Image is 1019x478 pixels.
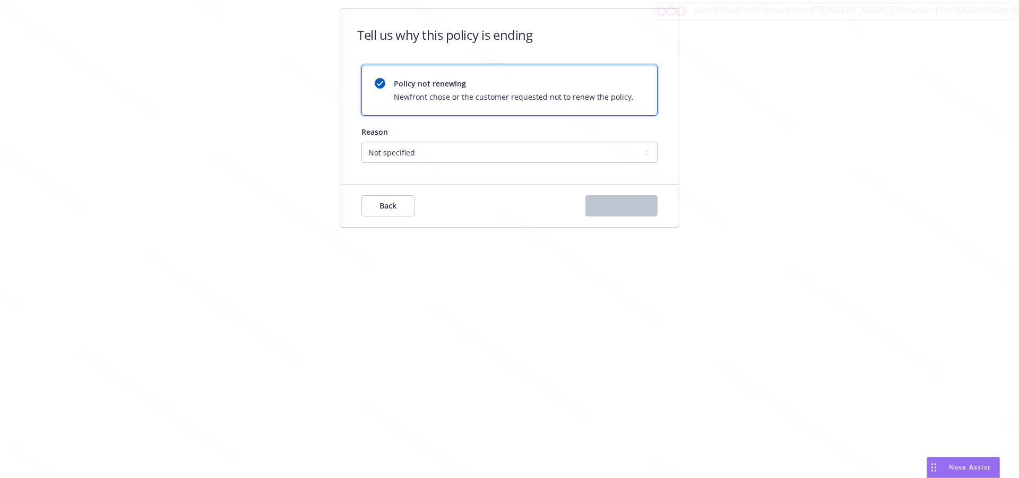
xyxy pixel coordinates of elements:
span: Submit [609,201,635,211]
span: Policy not renewing [394,78,634,89]
span: Back [379,201,396,211]
button: Back [361,195,414,216]
span: Reason [361,127,388,137]
span: Newfront chose or the customer requested not to renew the policy. [394,91,634,102]
button: Submit [585,195,658,216]
h1: Tell us why this policy is ending [357,26,532,44]
div: Drag to move [927,457,940,477]
button: Nova Assist [927,457,1000,478]
span: Nova Assist [949,463,991,472]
